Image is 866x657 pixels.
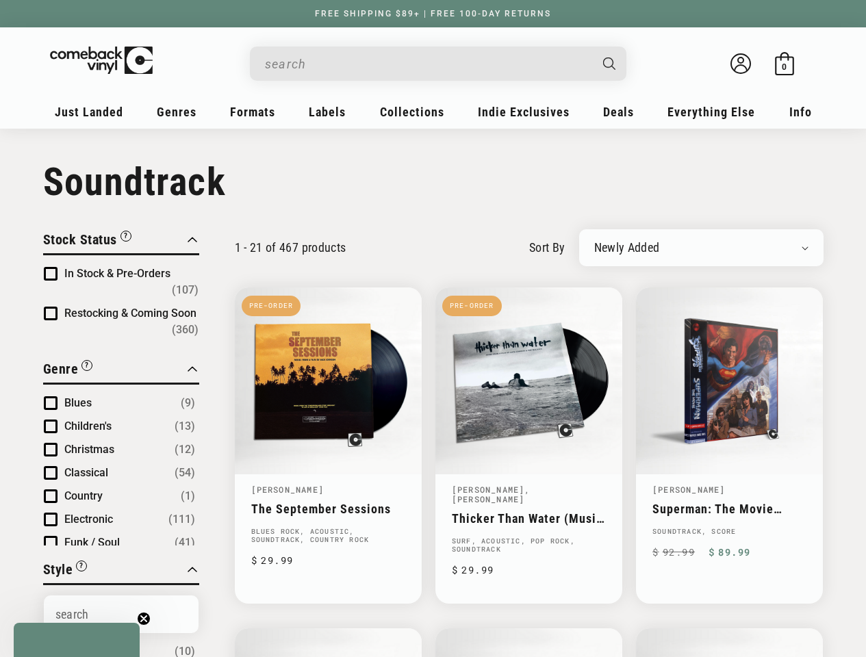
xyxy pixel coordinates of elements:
[43,229,131,253] button: Filter by Stock Status
[652,502,806,516] a: Superman: The Movie (Original Motion Picture Soundtrack)
[309,105,346,119] span: Labels
[591,47,628,81] button: Search
[478,105,570,119] span: Indie Exclusives
[175,465,195,481] span: Number of products: (54)
[64,489,103,502] span: Country
[782,62,787,72] span: 0
[251,484,324,495] a: [PERSON_NAME]
[250,47,626,81] div: Search
[172,322,199,338] span: Number of products: (360)
[64,443,114,456] span: Christmas
[652,484,726,495] a: [PERSON_NAME]
[175,418,195,435] span: Number of products: (13)
[251,502,405,516] a: The September Sessions
[175,534,195,551] span: Number of products: (41)
[64,420,112,433] span: Children's
[235,240,346,255] p: 1 - 21 of 467 products
[64,466,108,479] span: Classical
[301,9,565,18] a: FREE SHIPPING $89+ | FREE 100-DAY RETURNS
[64,513,113,526] span: Electronic
[43,231,117,248] span: Stock Status
[452,511,606,526] a: Thicker Than Water (Music From A Film By [PERSON_NAME] And [PERSON_NAME])
[43,359,93,383] button: Filter by Genre
[43,561,73,578] span: Style
[64,267,170,280] span: In Stock & Pre-Orders
[44,595,199,633] input: Search Options
[157,105,196,119] span: Genres
[380,105,444,119] span: Collections
[603,105,634,119] span: Deals
[168,511,195,528] span: Number of products: (111)
[529,238,565,257] label: sort by
[265,50,589,78] input: search
[43,559,88,583] button: Filter by Style
[789,105,812,119] span: Info
[452,484,525,495] a: [PERSON_NAME]
[181,395,195,411] span: Number of products: (9)
[43,159,824,205] h1: Soundtrack
[64,396,92,409] span: Blues
[64,536,120,549] span: Funk / Soul
[14,623,140,657] div: Close teaser
[172,282,199,298] span: Number of products: (107)
[175,441,195,458] span: Number of products: (12)
[452,484,531,504] a: , [PERSON_NAME]
[43,361,79,377] span: Genre
[64,307,196,320] span: Restocking & Coming Soon
[55,105,123,119] span: Just Landed
[230,105,275,119] span: Formats
[667,105,755,119] span: Everything Else
[181,488,195,504] span: Number of products: (1)
[137,612,151,626] button: Close teaser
